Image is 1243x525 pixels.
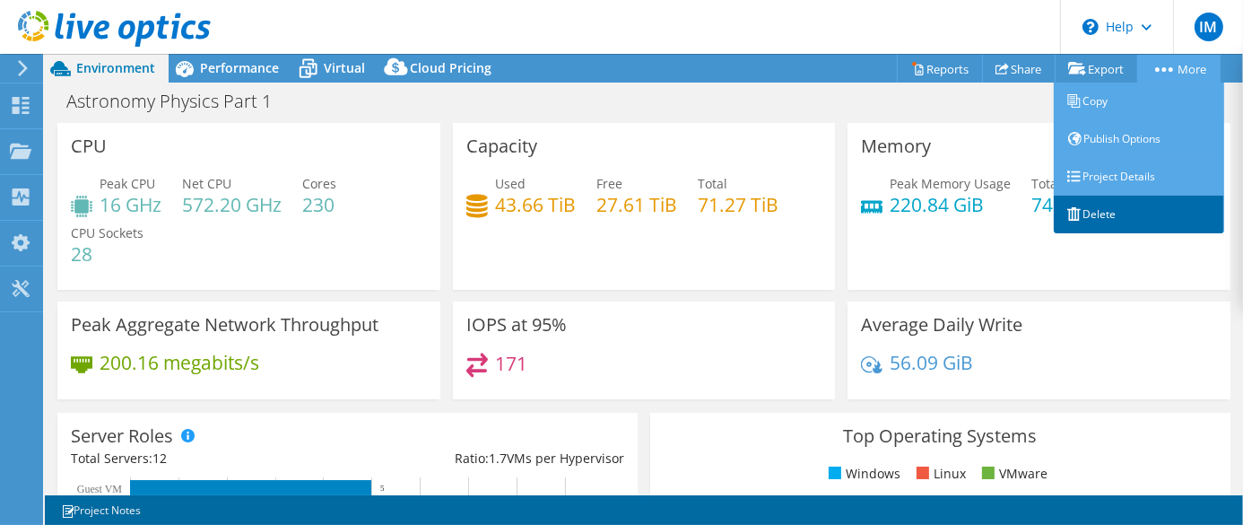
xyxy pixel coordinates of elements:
h4: 27.61 TiB [596,195,677,214]
a: Reports [897,55,983,83]
span: Performance [200,59,279,76]
h4: 200.16 megabits/s [100,353,259,372]
span: CPU Sockets [71,224,143,241]
h4: 56.09 GiB [890,353,973,372]
li: Windows [824,464,900,484]
a: Export [1055,55,1138,83]
span: Free [596,175,622,192]
span: Total [698,175,727,192]
h3: Peak Aggregate Network Throughput [71,315,378,335]
a: Share [982,55,1056,83]
span: 12 [152,450,167,467]
h4: 16 GHz [100,195,161,214]
span: Net CPU [182,175,231,192]
a: Copy [1054,83,1224,120]
span: 1.7 [489,450,507,467]
span: Environment [76,59,155,76]
h3: IOPS at 95% [466,315,567,335]
h3: Memory [861,136,931,156]
span: Used [495,175,526,192]
h4: 28 [71,244,143,264]
h3: Server Roles [71,426,173,446]
span: Peak Memory Usage [890,175,1011,192]
h4: 220.84 GiB [890,195,1011,214]
h3: Average Daily Write [861,315,1022,335]
div: Total Servers: [71,449,347,468]
a: Project Details [1054,158,1224,196]
a: Delete [1054,196,1224,233]
h4: 171 [495,354,527,373]
h3: Capacity [466,136,537,156]
h3: CPU [71,136,107,156]
text: 5 [380,484,385,493]
span: IM [1195,13,1223,41]
span: Peak CPU [100,175,155,192]
span: Cores [302,175,336,192]
h4: 43.66 TiB [495,195,576,214]
a: More [1137,55,1221,83]
h4: 572.20 GHz [182,195,282,214]
span: Virtual [324,59,365,76]
a: Project Notes [48,499,153,521]
span: Cloud Pricing [410,59,491,76]
div: Ratio: VMs per Hypervisor [347,449,623,468]
li: Linux [912,464,966,484]
h4: 747.31 GiB [1031,195,1126,214]
span: Total Memory [1031,175,1114,192]
h1: Astronomy Physics Part 1 [58,92,300,111]
text: Guest VM [77,483,122,495]
h4: 71.27 TiB [698,195,778,214]
li: VMware [978,464,1047,484]
h3: Top Operating Systems [664,426,1217,446]
svg: \n [1082,19,1099,35]
a: Publish Options [1054,120,1224,158]
h4: 230 [302,195,336,214]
